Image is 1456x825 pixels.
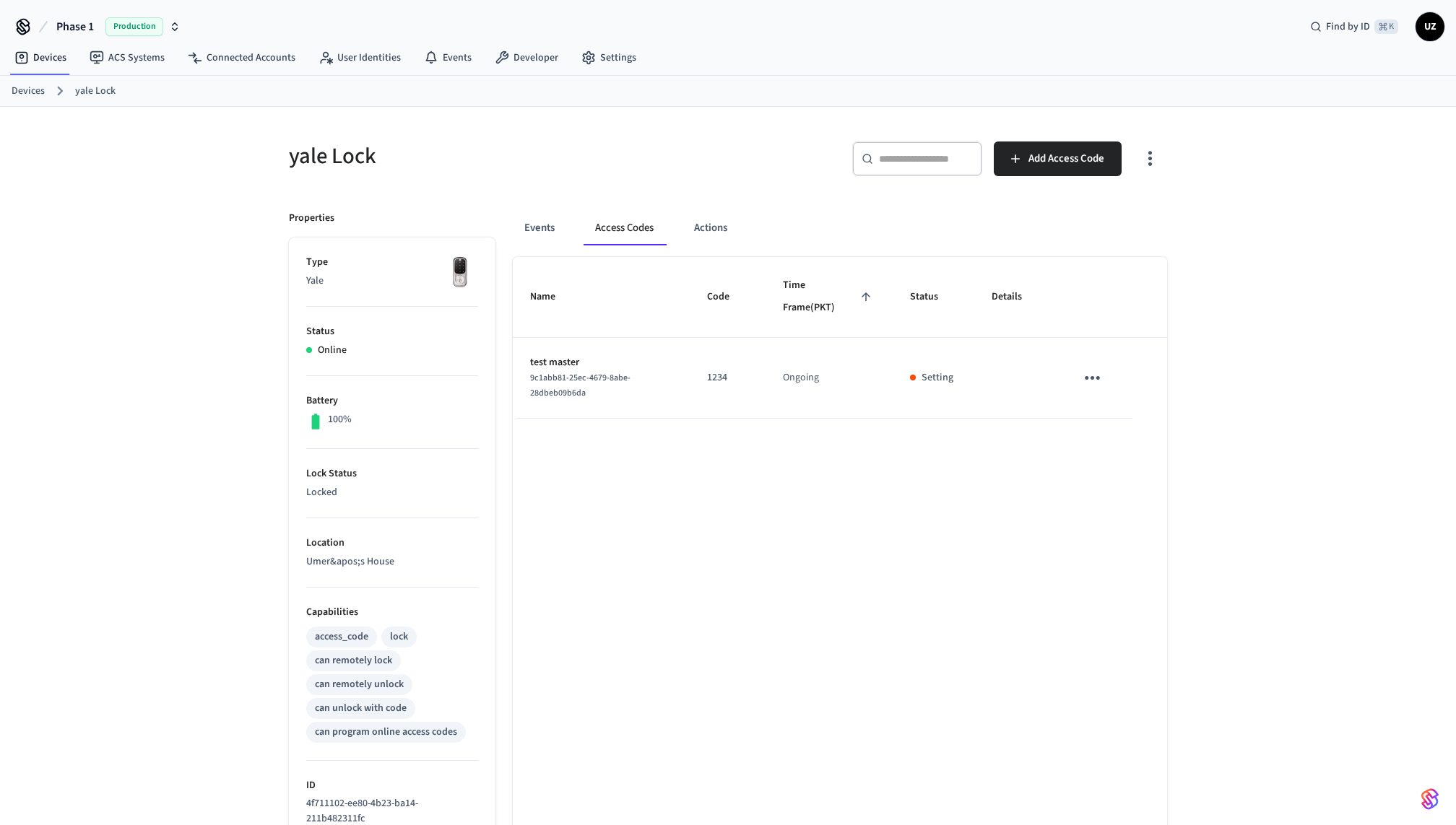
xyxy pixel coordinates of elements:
h5: yale Lock [289,141,719,171]
p: test master [530,355,672,370]
span: Name [530,286,574,308]
button: Access Codes [584,211,665,245]
p: Type [306,255,478,270]
div: can unlock with code [315,701,407,716]
a: User Identities [307,45,412,71]
div: ant example [513,211,1167,245]
a: yale Lock [75,84,116,99]
span: Add Access Code [1028,149,1104,168]
p: Umer&apos;s House [306,554,478,569]
p: Yale [306,274,478,289]
a: Connected Accounts [176,45,307,71]
p: Battery [306,393,478,409]
p: Online [318,343,347,358]
div: can program online access codes [315,725,457,740]
a: ACS Systems [78,45,176,71]
a: Developer [483,45,570,71]
span: Find by ID [1326,19,1370,34]
p: Locked [306,485,478,500]
p: 1234 [707,370,748,385]
a: Devices [3,45,78,71]
p: Lock Status [306,466,478,481]
span: UZ [1417,14,1443,40]
span: ⌘ K [1374,19,1398,34]
div: Find by ID⌘ K [1299,14,1410,40]
div: access_code [315,629,368,645]
button: Actions [682,211,739,245]
div: can remotely unlock [315,677,404,692]
span: Production [105,17,163,36]
td: Ongoing [766,338,892,419]
p: ID [306,778,478,793]
span: Time Frame(PKT) [783,274,875,320]
p: 100% [328,412,352,427]
button: Add Access Code [994,141,1122,176]
a: Devices [12,84,45,99]
a: Settings [570,45,648,71]
p: Setting [922,370,953,385]
table: sticky table [513,257,1167,419]
img: SeamLogoGradient.69752ec5.svg [1421,787,1439,811]
p: Status [306,324,478,339]
img: Yale Assure Touchscreen Wifi Smart Lock, Satin Nickel, Front [442,255,478,291]
span: Code [707,286,748,308]
span: 9c1abb81-25ec-4679-8abe-28dbeb09b6da [530,372,630,399]
span: Details [992,286,1041,308]
button: UZ [1416,12,1444,41]
span: Status [910,286,957,308]
p: Properties [289,211,334,226]
p: Location [306,536,478,551]
div: lock [390,629,408,645]
button: Events [513,211,566,245]
p: Capabilities [306,605,478,620]
span: Phase 1 [56,18,94,35]
a: Events [412,45,483,71]
div: can remotely lock [315,653,392,668]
